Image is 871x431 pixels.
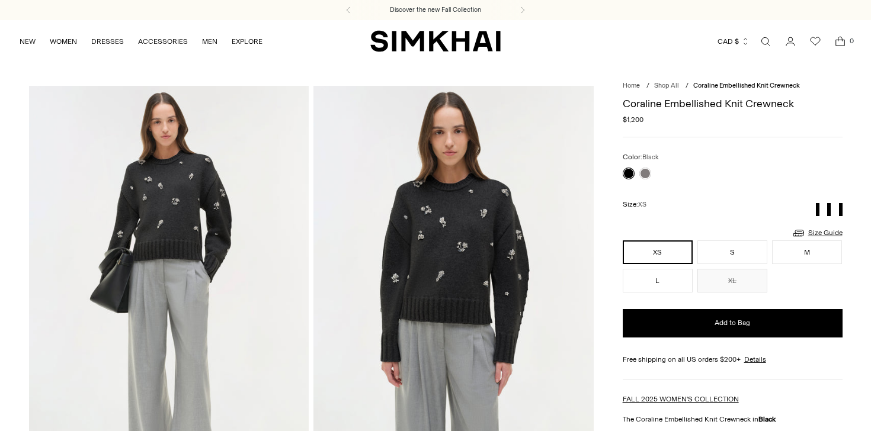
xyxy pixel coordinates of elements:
[202,28,217,54] a: MEN
[91,28,124,54] a: DRESSES
[623,395,739,403] a: FALL 2025 WOMEN'S COLLECTION
[697,240,767,264] button: S
[654,82,679,89] a: Shop All
[779,30,802,53] a: Go to the account page
[846,36,857,46] span: 0
[623,114,643,125] span: $1,200
[697,269,767,292] button: XL
[638,201,646,208] span: XS
[758,415,776,423] strong: Black
[623,98,843,109] h1: Coraline Embellished Knit Crewneck
[50,28,77,54] a: WOMEN
[828,30,852,53] a: Open cart modal
[686,81,689,91] div: /
[623,152,659,163] label: Color:
[232,28,262,54] a: EXPLORE
[744,354,766,365] a: Details
[803,30,827,53] a: Wishlist
[623,414,843,424] p: The Coraline Embellished Knit Crewneck in
[718,28,750,54] button: CAD $
[623,81,843,91] nav: breadcrumbs
[642,153,659,161] span: Black
[623,240,693,264] button: XS
[623,309,843,337] button: Add to Bag
[138,28,188,54] a: ACCESSORIES
[623,354,843,365] div: Free shipping on all US orders $200+
[772,240,842,264] button: M
[623,199,646,210] label: Size:
[715,318,750,328] span: Add to Bag
[754,30,777,53] a: Open search modal
[20,28,36,54] a: NEW
[792,226,843,240] a: Size Guide
[370,30,501,53] a: SIMKHAI
[623,269,693,292] button: L
[390,5,481,15] a: Discover the new Fall Collection
[623,82,640,89] a: Home
[646,81,649,91] div: /
[693,82,800,89] span: Coraline Embellished Knit Crewneck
